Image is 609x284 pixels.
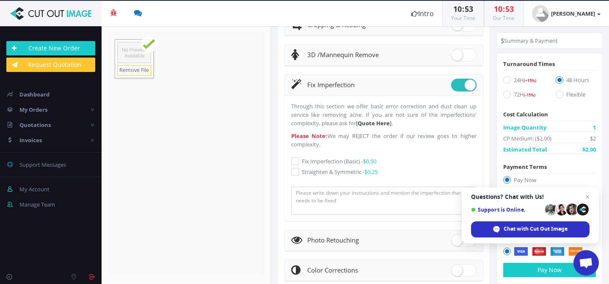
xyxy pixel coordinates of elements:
span: Support is Online. [471,207,542,213]
div: Chat with Cut Out Image [471,221,590,237]
button: Pay Now [503,263,596,277]
label: 24H [503,76,543,87]
p: Through this section we offer basic error correction and dust clean up service like removing acne... [291,102,477,127]
label: Fix Imperfection (Basic) - [291,157,477,165]
small: Our Time [493,14,515,22]
span: 53 [465,4,473,14]
span: (-15%) [524,92,535,98]
span: 3D / [307,50,320,59]
span: Mannequin Remove [307,50,379,59]
img: user_default.jpg [532,5,549,22]
div: Open chat [573,250,599,276]
span: Photo Retouching [307,236,359,244]
img: Securely by Stripe [514,247,583,256]
img: Cut Out Image [6,7,95,20]
small: Your Time [451,14,475,22]
strong: Please Note: [291,132,328,140]
span: 10 [494,4,502,14]
span: Image Quantity [503,123,546,132]
span: Quotations [19,121,51,129]
span: Manage Team [19,201,55,208]
strong: [PERSON_NAME] [551,10,595,17]
span: : [502,4,505,14]
span: Support Messages [19,161,66,168]
p: We may REJECT the order if our review goes to higher complexity. [291,132,477,149]
span: : [462,4,465,14]
a: Create New Order [6,41,95,55]
span: Dashboard [19,91,50,98]
a: (+15%) [524,76,536,84]
span: Invoices [19,136,42,144]
a: Request Quotation [6,58,95,72]
label: 48 Hours [556,76,596,87]
label: Straighten & Symmetric - [291,168,477,176]
span: Color Corrections [307,266,358,274]
span: My Orders [19,106,47,113]
a: Intro [403,1,442,26]
span: 1 [593,123,596,132]
span: CP Medium: ($2.00) [503,134,551,143]
span: Payment Terms [503,163,547,171]
span: 10 [453,4,462,14]
a: Remove File [117,65,151,76]
span: Questions? Chat with Us! [471,193,590,200]
span: (+15%) [524,78,536,83]
span: My Account [19,185,50,193]
span: Chat with Cut Out Image [504,225,568,233]
span: Fix Imperfection [307,80,355,89]
span: $2 [590,134,596,143]
span: $0.50 [363,157,376,165]
span: 53 [505,4,514,14]
span: Cost Calculation [503,110,548,118]
span: Close chat [582,192,592,202]
a: Quote Here [358,119,390,127]
label: 72H [503,90,543,102]
span: Turnaround Times [503,60,555,68]
a: [PERSON_NAME] [524,1,609,26]
span: Estimated Total [503,145,547,154]
span: $2.00 [582,145,596,154]
strong: [ ] [356,119,391,127]
label: Pay Now [503,176,596,187]
li: Summary & Payment [501,36,558,45]
label: Flexible [556,90,596,102]
a: (-15%) [524,91,535,98]
span: $0.25 [364,168,378,176]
